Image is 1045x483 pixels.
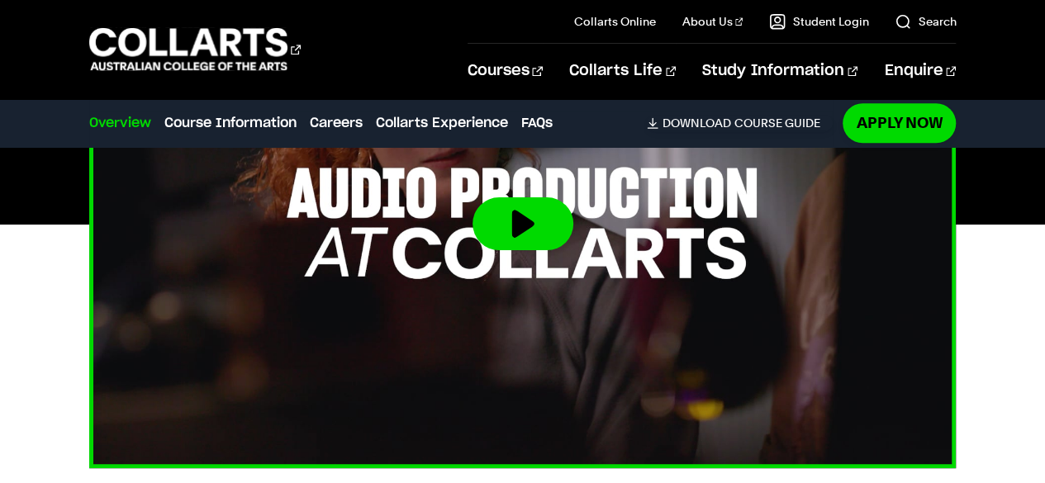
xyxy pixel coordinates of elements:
a: Collarts Life [569,44,676,98]
a: Careers [310,113,363,133]
a: Collarts Online [574,13,656,30]
a: Enquire [884,44,956,98]
a: Course Information [164,113,297,133]
a: Student Login [769,13,868,30]
a: Overview [89,113,151,133]
div: Go to homepage [89,26,301,73]
a: Courses [468,44,543,98]
a: Apply Now [843,103,956,142]
a: About Us [682,13,743,30]
a: Search [895,13,956,30]
a: DownloadCourse Guide [647,116,833,130]
a: FAQs [521,113,553,133]
span: Download [662,116,730,130]
a: Study Information [702,44,857,98]
a: Collarts Experience [376,113,508,133]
